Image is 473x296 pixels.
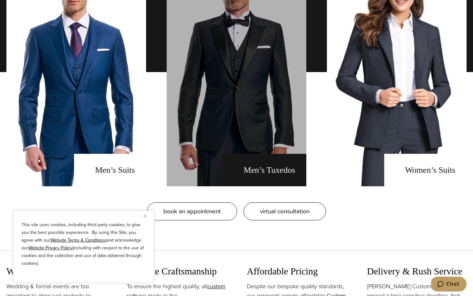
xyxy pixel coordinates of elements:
img: Close [144,215,147,217]
a: Website Terms & Conditions [51,237,106,244]
span: virtual consultation [260,207,310,216]
iframe: Opens a widget where you can chat to one of our agents [431,277,467,293]
h3: Affordable Pricing [247,266,347,277]
a: virtual consultation [244,202,326,220]
p: This site uses cookies, including third party cookies, to give you the best possible experience. ... [22,221,146,267]
h3: Bespoke Craftsmanship [127,266,227,277]
a: Website Privacy Policy [28,245,72,251]
h3: Wedding Garments [6,266,106,277]
button: Close [144,212,152,220]
h3: Delivery & Rush Service [367,266,467,277]
span: book an appointment [163,207,221,216]
a: book an appointment [147,202,237,220]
